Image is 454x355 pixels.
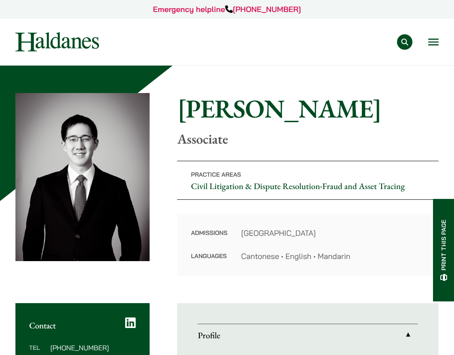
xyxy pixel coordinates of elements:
[50,344,136,351] dd: [PHONE_NUMBER]
[125,317,136,329] a: LinkedIn
[322,181,405,192] a: Fraud and Asset Tracing
[198,324,418,346] a: Profile
[241,250,425,262] dd: Cantonese • English • Mandarin
[177,161,439,200] p: •
[191,171,241,178] span: Practice Areas
[191,250,227,262] dt: Languages
[428,39,439,45] button: Open menu
[177,131,439,147] p: Associate
[241,227,425,239] dd: [GEOGRAPHIC_DATA]
[153,4,301,14] a: Emergency helpline[PHONE_NUMBER]
[177,93,439,124] h1: [PERSON_NAME]
[15,32,99,51] img: Logo of Haldanes
[29,320,136,331] h2: Contact
[397,34,412,50] button: Search
[191,181,320,192] a: Civil Litigation & Dispute Resolution
[191,227,227,250] dt: Admissions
